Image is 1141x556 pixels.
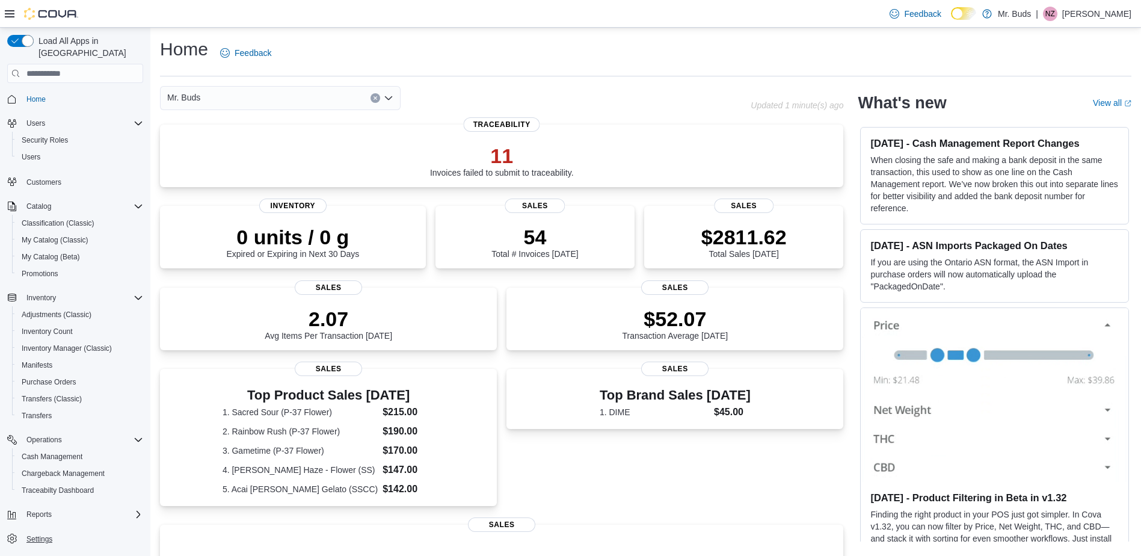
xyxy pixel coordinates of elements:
[371,93,380,103] button: Clear input
[34,35,143,59] span: Load All Apps in [GEOGRAPHIC_DATA]
[26,119,45,128] span: Users
[22,532,57,546] a: Settings
[17,375,143,389] span: Purchase Orders
[870,154,1119,214] p: When closing the safe and making a bank deposit in the same transaction, this used to show as one...
[26,178,61,187] span: Customers
[623,307,728,341] div: Transaction Average [DATE]
[17,409,57,423] a: Transfers
[714,199,773,213] span: Sales
[17,358,143,372] span: Manifests
[870,137,1119,149] h3: [DATE] - Cash Management Report Changes
[12,265,148,282] button: Promotions
[383,482,434,496] dd: $142.00
[223,483,378,495] dt: 5. Acai [PERSON_NAME] Gelato (SSCC)
[12,482,148,499] button: Traceabilty Dashboard
[22,452,82,462] span: Cash Management
[384,93,393,103] button: Open list of options
[17,483,143,498] span: Traceabilty Dashboard
[951,7,976,20] input: Dark Mode
[870,492,1119,504] h3: [DATE] - Product Filtering in Beta in v1.32
[22,175,66,190] a: Customers
[22,199,143,214] span: Catalog
[430,144,574,178] div: Invoices failed to submit to traceability.
[600,388,751,403] h3: Top Brand Sales [DATE]
[2,431,148,448] button: Operations
[22,377,76,387] span: Purchase Orders
[223,464,378,476] dt: 4. [PERSON_NAME] Haze - Flower (SS)
[22,291,61,305] button: Inventory
[17,483,99,498] a: Traceabilty Dashboard
[12,448,148,465] button: Cash Management
[22,218,94,228] span: Classification (Classic)
[26,202,51,211] span: Catalog
[17,216,99,230] a: Classification (Classic)
[17,216,143,230] span: Classification (Classic)
[12,374,148,391] button: Purchase Orders
[12,407,148,424] button: Transfers
[2,90,148,108] button: Home
[904,8,941,20] span: Feedback
[223,445,378,457] dt: 3. Gametime (P-37 Flower)
[12,215,148,232] button: Classification (Classic)
[295,280,362,295] span: Sales
[22,116,143,131] span: Users
[265,307,392,341] div: Avg Items Per Transaction [DATE]
[1043,7,1057,21] div: Norman Zoelzer
[26,293,56,303] span: Inventory
[2,198,148,215] button: Catalog
[641,280,709,295] span: Sales
[17,324,143,339] span: Inventory Count
[12,323,148,340] button: Inventory Count
[641,362,709,376] span: Sales
[714,405,751,419] dd: $45.00
[468,517,535,532] span: Sales
[701,225,787,249] p: $2811.62
[17,233,93,247] a: My Catalog (Classic)
[22,394,82,404] span: Transfers (Classic)
[22,507,57,522] button: Reports
[17,409,143,423] span: Transfers
[22,360,52,370] span: Manifests
[22,152,40,162] span: Users
[12,132,148,149] button: Security Roles
[26,534,52,544] span: Settings
[22,411,52,421] span: Transfers
[1036,7,1038,21] p: |
[22,135,68,145] span: Security Roles
[22,92,51,107] a: Home
[491,225,578,249] p: 54
[17,375,81,389] a: Purchase Orders
[17,449,143,464] span: Cash Management
[17,466,143,481] span: Chargeback Management
[600,406,709,418] dt: 1. DIME
[17,392,87,406] a: Transfers (Classic)
[858,93,946,113] h2: What's new
[223,406,378,418] dt: 1. Sacred Sour (P-37 Flower)
[1124,100,1131,107] svg: External link
[12,232,148,249] button: My Catalog (Classic)
[235,47,271,59] span: Feedback
[17,307,96,322] a: Adjustments (Classic)
[383,463,434,477] dd: $147.00
[2,289,148,306] button: Inventory
[226,225,359,249] p: 0 units / 0 g
[12,357,148,374] button: Manifests
[17,466,109,481] a: Chargeback Management
[17,150,143,164] span: Users
[22,327,73,336] span: Inventory Count
[383,443,434,458] dd: $170.00
[2,506,148,523] button: Reports
[22,433,67,447] button: Operations
[623,307,728,331] p: $52.07
[17,341,117,356] a: Inventory Manager (Classic)
[22,531,143,546] span: Settings
[22,433,143,447] span: Operations
[1045,7,1055,21] span: NZ
[26,510,52,519] span: Reports
[17,133,73,147] a: Security Roles
[998,7,1031,21] p: Mr. Buds
[491,225,578,259] div: Total # Invoices [DATE]
[870,239,1119,252] h3: [DATE] - ASN Imports Packaged On Dates
[383,405,434,419] dd: $215.00
[870,256,1119,292] p: If you are using the Ontario ASN format, the ASN Import in purchase orders will now automatically...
